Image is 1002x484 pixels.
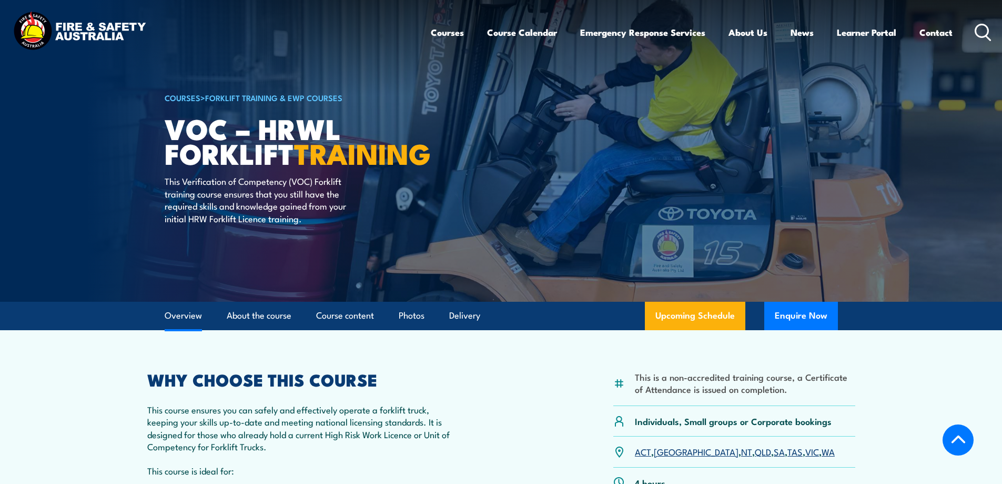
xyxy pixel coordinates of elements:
[787,445,803,458] a: TAS
[635,446,835,458] p: , , , , , , ,
[165,116,424,165] h1: VOC – HRWL Forklift
[165,302,202,330] a: Overview
[764,302,838,330] button: Enquire Now
[147,465,454,477] p: This course is ideal for:
[399,302,424,330] a: Photos
[316,302,374,330] a: Course content
[205,92,342,103] a: Forklift Training & EWP Courses
[431,18,464,46] a: Courses
[822,445,835,458] a: WA
[837,18,896,46] a: Learner Portal
[165,92,200,103] a: COURSES
[791,18,814,46] a: News
[805,445,819,458] a: VIC
[774,445,785,458] a: SA
[645,302,745,330] a: Upcoming Schedule
[919,18,953,46] a: Contact
[165,175,357,224] p: This Verification of Competency (VOC) Forklift training course ensures that you still have the re...
[294,131,431,174] strong: TRAINING
[227,302,291,330] a: About the course
[635,415,832,427] p: Individuals, Small groups or Corporate bookings
[635,371,855,396] li: This is a non-accredited training course, a Certificate of Attendance is issued on completion.
[449,302,480,330] a: Delivery
[654,445,738,458] a: [GEOGRAPHIC_DATA]
[755,445,771,458] a: QLD
[635,445,651,458] a: ACT
[728,18,767,46] a: About Us
[487,18,557,46] a: Course Calendar
[580,18,705,46] a: Emergency Response Services
[147,403,454,453] p: This course ensures you can safely and effectively operate a forklift truck, keeping your skills ...
[741,445,752,458] a: NT
[165,91,424,104] h6: >
[147,372,454,387] h2: WHY CHOOSE THIS COURSE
